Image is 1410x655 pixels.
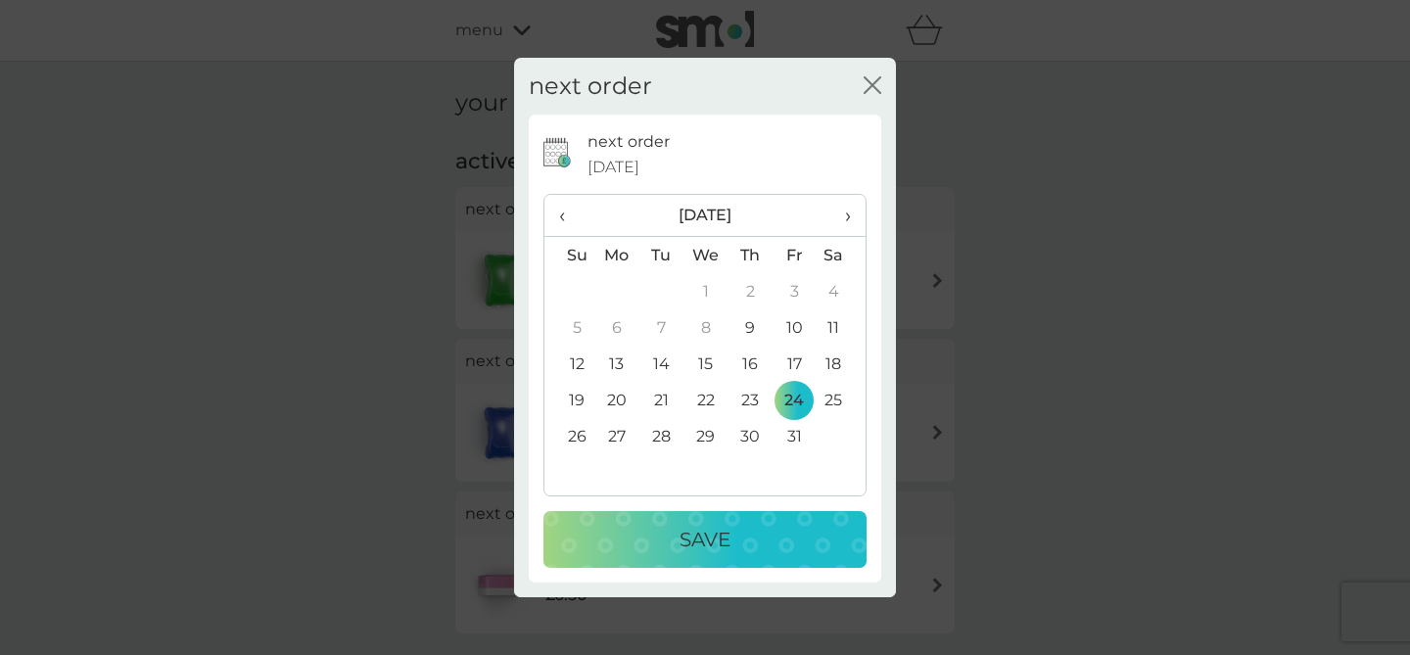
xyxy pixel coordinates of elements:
td: 26 [544,418,594,454]
td: 24 [773,382,817,418]
td: 22 [683,382,728,418]
td: 29 [683,418,728,454]
td: 21 [639,382,683,418]
p: Save [680,524,730,555]
span: [DATE] [587,155,639,180]
td: 17 [773,346,817,382]
th: Sa [817,237,866,274]
td: 31 [773,418,817,454]
button: close [864,76,881,97]
td: 11 [817,309,866,346]
span: › [831,195,851,236]
td: 18 [817,346,866,382]
button: Save [543,511,867,568]
td: 3 [773,273,817,309]
th: Th [728,237,773,274]
th: Su [544,237,594,274]
td: 6 [594,309,639,346]
span: ‹ [559,195,580,236]
td: 9 [728,309,773,346]
td: 4 [817,273,866,309]
td: 16 [728,346,773,382]
td: 27 [594,418,639,454]
td: 28 [639,418,683,454]
td: 25 [817,382,866,418]
th: We [683,237,728,274]
td: 2 [728,273,773,309]
td: 30 [728,418,773,454]
th: Mo [594,237,639,274]
th: [DATE] [594,195,817,237]
td: 23 [728,382,773,418]
td: 14 [639,346,683,382]
th: Tu [639,237,683,274]
td: 15 [683,346,728,382]
td: 1 [683,273,728,309]
td: 5 [544,309,594,346]
td: 7 [639,309,683,346]
td: 10 [773,309,817,346]
td: 13 [594,346,639,382]
p: next order [587,129,670,155]
td: 8 [683,309,728,346]
h2: next order [529,72,652,101]
td: 12 [544,346,594,382]
td: 20 [594,382,639,418]
th: Fr [773,237,817,274]
td: 19 [544,382,594,418]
